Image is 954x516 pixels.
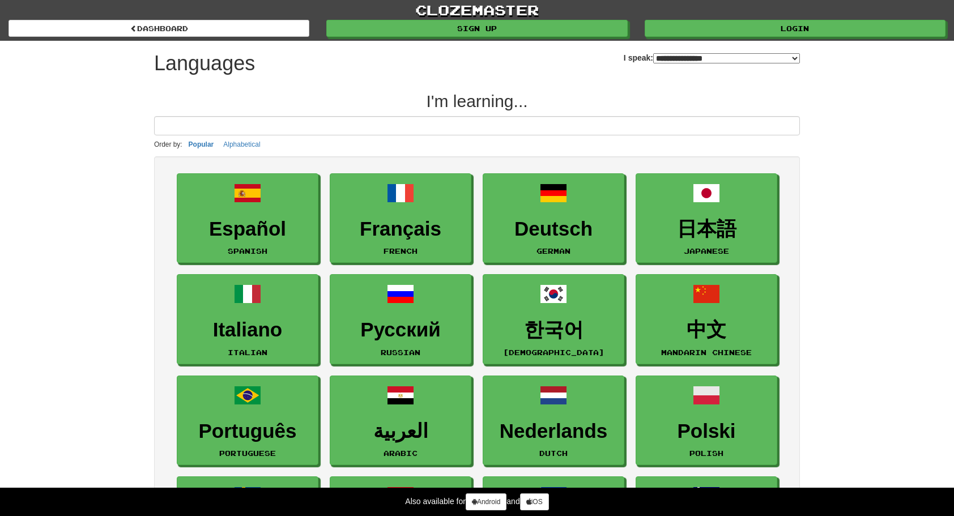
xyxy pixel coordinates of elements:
a: 日本語Japanese [636,173,777,263]
h3: 한국어 [489,319,618,341]
a: EspañolSpanish [177,173,318,263]
a: ItalianoItalian [177,274,318,364]
small: [DEMOGRAPHIC_DATA] [503,348,604,356]
a: NederlandsDutch [483,376,624,466]
h3: 日本語 [642,218,771,240]
h3: العربية [336,420,465,442]
small: Mandarin Chinese [661,348,752,356]
a: 한국어[DEMOGRAPHIC_DATA] [483,274,624,364]
a: PolskiPolish [636,376,777,466]
small: Russian [381,348,420,356]
a: PortuguêsPortuguese [177,376,318,466]
h3: Français [336,218,465,240]
small: French [384,247,418,255]
small: Dutch [539,449,568,457]
a: العربيةArabic [330,376,471,466]
button: Popular [185,138,218,151]
h1: Languages [154,52,255,75]
label: I speak: [624,52,800,63]
small: Polish [689,449,723,457]
a: dashboard [8,20,309,37]
small: Italian [228,348,267,356]
a: Login [645,20,946,37]
small: Spanish [228,247,267,255]
a: РусскийRussian [330,274,471,364]
select: I speak: [653,53,800,63]
h3: Italiano [183,319,312,341]
h3: Polski [642,420,771,442]
a: FrançaisFrench [330,173,471,263]
h3: 中文 [642,319,771,341]
h2: I'm learning... [154,92,800,110]
a: 中文Mandarin Chinese [636,274,777,364]
a: DeutschGerman [483,173,624,263]
small: German [536,247,570,255]
h3: Русский [336,319,465,341]
small: Order by: [154,140,182,148]
a: iOS [520,493,549,510]
small: Arabic [384,449,418,457]
button: Alphabetical [220,138,263,151]
h3: Deutsch [489,218,618,240]
small: Portuguese [219,449,276,457]
a: Android [466,493,506,510]
a: Sign up [326,20,627,37]
h3: Português [183,420,312,442]
h3: Nederlands [489,420,618,442]
h3: Español [183,218,312,240]
small: Japanese [684,247,729,255]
